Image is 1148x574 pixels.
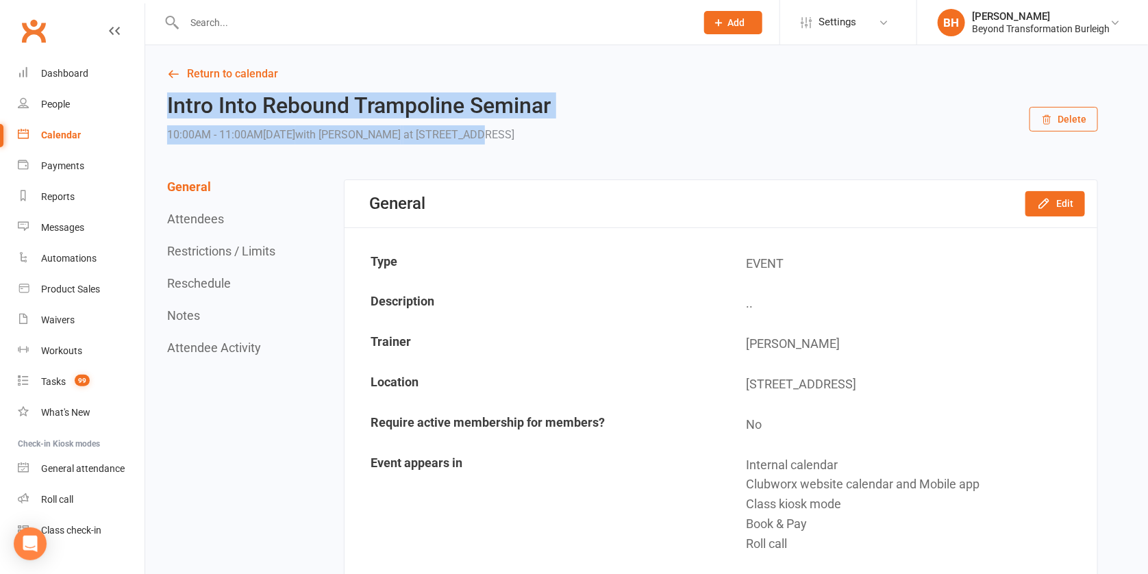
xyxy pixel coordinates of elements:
td: Location [346,365,721,404]
div: BH [938,9,965,36]
div: Class check-in [41,525,101,536]
button: Attendees [167,212,224,226]
div: 10:00AM - 11:00AM[DATE] [167,125,551,145]
a: Waivers [18,305,145,336]
div: Clubworx website calendar and Mobile app [747,475,1087,495]
div: Dashboard [41,68,88,79]
td: Trainer [346,325,721,364]
span: Settings [819,7,856,38]
a: What's New [18,397,145,428]
td: Require active membership for members? [346,405,721,445]
div: Internal calendar [747,456,1087,475]
a: Clubworx [16,14,51,48]
div: Automations [41,253,97,264]
td: Type [346,245,721,284]
div: General [369,194,425,213]
button: Delete [1030,107,1098,132]
div: Payments [41,160,84,171]
a: General attendance kiosk mode [18,453,145,484]
div: Waivers [41,314,75,325]
div: Product Sales [41,284,100,295]
a: Dashboard [18,58,145,89]
div: Book & Pay [747,514,1087,534]
td: No [722,405,1097,445]
a: Roll call [18,484,145,515]
div: Messages [41,222,84,233]
div: What's New [41,407,90,418]
div: [PERSON_NAME] [972,10,1110,23]
div: Class kiosk mode [747,495,1087,514]
a: Class kiosk mode [18,515,145,546]
div: General attendance [41,463,125,474]
span: with [PERSON_NAME] [295,128,401,141]
td: [STREET_ADDRESS] [722,365,1097,404]
span: at [STREET_ADDRESS] [403,128,514,141]
a: Payments [18,151,145,182]
button: Restrictions / Limits [167,244,275,258]
a: Tasks 99 [18,366,145,397]
div: People [41,99,70,110]
h2: Intro Into Rebound Trampoline Seminar [167,94,551,118]
div: Calendar [41,129,81,140]
div: Roll call [747,534,1087,554]
div: Open Intercom Messenger [14,527,47,560]
div: Beyond Transformation Burleigh [972,23,1110,35]
input: Search... [180,13,686,32]
button: Reschedule [167,276,231,290]
span: Add [728,17,745,28]
div: Reports [41,191,75,202]
button: General [167,179,211,194]
div: Workouts [41,345,82,356]
button: Notes [167,308,200,323]
a: Automations [18,243,145,274]
td: Event appears in [346,446,721,564]
a: People [18,89,145,120]
a: Messages [18,212,145,243]
a: Workouts [18,336,145,366]
button: Add [704,11,762,34]
button: Edit [1025,191,1085,216]
td: [PERSON_NAME] [722,325,1097,364]
a: Reports [18,182,145,212]
a: Product Sales [18,274,145,305]
td: EVENT [722,245,1097,284]
button: Attendee Activity [167,340,261,355]
td: .. [722,284,1097,323]
td: Description [346,284,721,323]
div: Roll call [41,494,73,505]
span: 99 [75,375,90,386]
a: Return to calendar [167,64,1098,84]
div: Tasks [41,376,66,387]
a: Calendar [18,120,145,151]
